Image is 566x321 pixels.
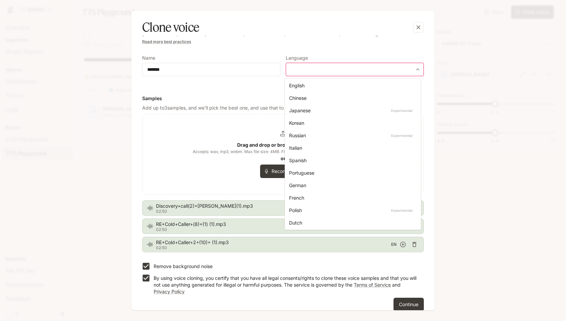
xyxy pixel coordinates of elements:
div: Dutch [289,219,414,226]
div: Portuguese [289,169,414,176]
div: Polish [289,207,414,214]
p: Experimental [390,108,414,114]
div: Russian [289,132,414,139]
p: Experimental [390,207,414,213]
div: Spanish [289,157,414,164]
p: Experimental [390,133,414,139]
div: Japanese [289,107,414,114]
div: Italian [289,144,414,151]
div: German [289,182,414,189]
div: Chinese [289,94,414,101]
div: French [289,194,414,201]
div: Korean [289,119,414,126]
div: English [289,82,414,89]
